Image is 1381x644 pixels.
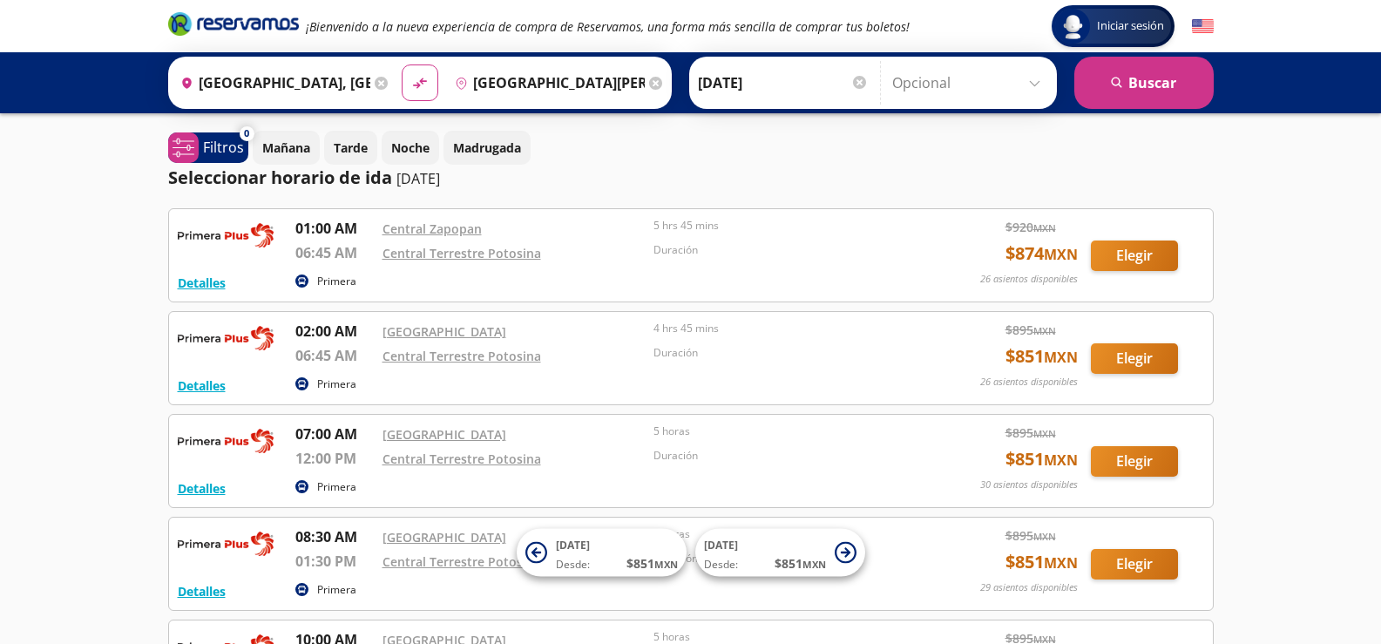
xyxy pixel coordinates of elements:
[1044,245,1078,264] small: MXN
[1033,324,1056,337] small: MXN
[980,580,1078,595] p: 29 asientos disponibles
[178,376,226,395] button: Detalles
[1044,553,1078,573] small: MXN
[382,529,506,546] a: [GEOGRAPHIC_DATA]
[396,168,440,189] p: [DATE]
[448,61,645,105] input: Buscar Destino
[1005,446,1078,472] span: $ 851
[168,10,299,37] i: Brand Logo
[653,242,917,258] p: Duración
[178,274,226,292] button: Detalles
[295,448,374,469] p: 12:00 PM
[295,242,374,263] p: 06:45 AM
[317,479,356,495] p: Primera
[203,137,244,158] p: Filtros
[653,526,917,542] p: 5 horas
[168,165,392,191] p: Seleccionar horario de ida
[1033,427,1056,440] small: MXN
[443,131,531,165] button: Madrugada
[1005,321,1056,339] span: $ 895
[382,553,541,570] a: Central Terrestre Potosina
[1005,424,1056,442] span: $ 895
[1005,526,1056,545] span: $ 895
[1074,57,1214,109] button: Buscar
[1192,16,1214,37] button: English
[295,321,374,342] p: 02:00 AM
[556,538,590,552] span: [DATE]
[317,582,356,598] p: Primera
[653,345,917,361] p: Duración
[980,272,1078,287] p: 26 asientos disponibles
[382,348,541,364] a: Central Terrestre Potosina
[653,448,917,464] p: Duración
[654,558,678,571] small: MXN
[253,131,320,165] button: Mañana
[317,376,356,392] p: Primera
[334,139,368,157] p: Tarde
[704,557,738,573] span: Desde:
[244,126,249,141] span: 0
[980,478,1078,492] p: 30 asientos disponibles
[695,529,865,577] button: [DATE]Desde:$851MXN
[775,554,826,573] span: $ 851
[324,131,377,165] button: Tarde
[391,139,430,157] p: Noche
[295,551,374,572] p: 01:30 PM
[1091,343,1178,374] button: Elegir
[295,424,374,444] p: 07:00 AM
[1033,221,1056,234] small: MXN
[382,451,541,467] a: Central Terrestre Potosina
[1091,549,1178,580] button: Elegir
[178,218,274,253] img: RESERVAMOS
[295,526,374,547] p: 08:30 AM
[382,426,506,443] a: [GEOGRAPHIC_DATA]
[1044,348,1078,367] small: MXN
[178,321,274,356] img: RESERVAMOS
[704,538,738,552] span: [DATE]
[168,10,299,42] a: Brand Logo
[1005,343,1078,369] span: $ 851
[1005,218,1056,236] span: $ 920
[1091,241,1178,271] button: Elegir
[382,220,482,237] a: Central Zapopan
[653,218,917,234] p: 5 hrs 45 mins
[1090,17,1171,35] span: Iniciar sesión
[178,526,274,561] img: RESERVAMOS
[178,582,226,600] button: Detalles
[892,61,1048,105] input: Opcional
[653,321,917,336] p: 4 hrs 45 mins
[382,131,439,165] button: Noche
[168,132,248,163] button: 0Filtros
[1005,241,1078,267] span: $ 874
[453,139,521,157] p: Madrugada
[1005,549,1078,575] span: $ 851
[626,554,678,573] span: $ 851
[1033,530,1056,543] small: MXN
[556,557,590,573] span: Desde:
[295,345,374,366] p: 06:45 AM
[802,558,826,571] small: MXN
[173,61,370,105] input: Buscar Origen
[698,61,869,105] input: Elegir Fecha
[382,323,506,340] a: [GEOGRAPHIC_DATA]
[317,274,356,289] p: Primera
[178,479,226,498] button: Detalles
[653,424,917,439] p: 5 horas
[262,139,310,157] p: Mañana
[178,424,274,458] img: RESERVAMOS
[1044,451,1078,470] small: MXN
[306,18,910,35] em: ¡Bienvenido a la nueva experiencia de compra de Reservamos, una forma más sencilla de comprar tus...
[517,529,687,577] button: [DATE]Desde:$851MXN
[382,245,541,261] a: Central Terrestre Potosina
[1091,446,1178,477] button: Elegir
[980,375,1078,390] p: 26 asientos disponibles
[295,218,374,239] p: 01:00 AM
